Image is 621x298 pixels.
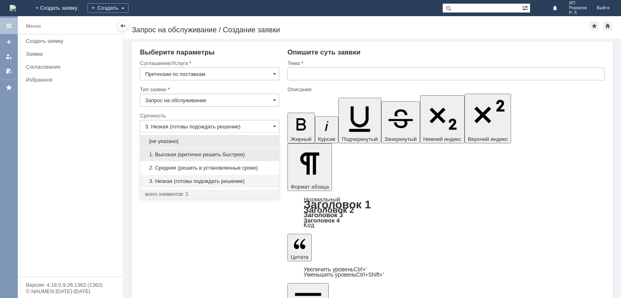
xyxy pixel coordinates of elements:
[287,87,603,92] div: Описание
[26,282,115,288] div: Версия: 4.18.0.9.26.1362 (1362)
[304,217,340,224] a: Заголовок 4
[287,61,603,66] div: Тема
[384,136,417,142] span: Зачеркнутый
[304,271,384,278] a: Decrease
[23,48,121,60] a: Заявки
[381,101,420,143] button: Зачеркнутый
[356,271,384,278] span: Ctrl+Shift+'
[118,21,128,31] div: Скрыть меню
[2,50,15,63] a: Мои заявки
[304,266,367,273] a: Increase
[26,38,118,44] div: Создать заявку
[318,136,336,142] span: Курсив
[145,165,274,171] span: 2. Средняя (решить в установленные сроки)
[23,61,121,73] a: Согласования
[26,289,115,294] div: © NAUMEN [DATE]-[DATE]
[287,48,361,56] span: Опишите суть заявки
[291,136,312,142] span: Жирный
[468,136,508,142] span: Верхний индекс
[145,151,274,158] span: 1. Высокая (критично решить быстрее)
[304,198,371,211] a: Заголовок 1
[315,116,339,143] button: Курсив
[354,266,367,273] span: Ctrl+'
[23,35,121,47] a: Создать заявку
[603,21,613,31] div: Сделать домашней страницей
[2,65,15,78] a: Мои согласования
[26,21,41,31] div: Меню
[423,136,462,142] span: Нижний индекс
[287,197,605,228] div: Формат абзаца
[145,191,274,197] div: всего элементов: 3
[291,184,329,190] span: Формат абзаца
[287,143,332,191] button: Формат абзаца
[10,5,16,11] a: Перейти на домашнюю страницу
[145,138,274,145] span: [не указано]
[132,26,589,34] div: Запрос на обслуживание / Создание заявки
[569,10,587,15] span: Р. Л.
[87,3,129,13] div: Создать
[304,205,354,214] a: Заголовок 2
[342,136,378,142] span: Подчеркнутый
[420,95,465,143] button: Нижний индекс
[140,48,215,56] span: Выберите параметры
[569,1,587,6] span: ИП
[2,36,15,48] a: Создать заявку
[140,87,278,92] div: Тип заявки
[287,113,315,143] button: Жирный
[10,5,16,11] img: logo
[338,98,381,143] button: Подчеркнутый
[465,94,511,143] button: Верхний индекс
[140,61,278,66] div: Соглашение/Услуга
[589,21,599,31] div: Добавить в избранное
[522,4,530,11] span: Расширенный поиск
[26,64,118,70] div: Согласования
[304,222,315,229] a: Код
[26,77,109,83] div: Избранное
[140,113,278,118] div: Срочность
[304,211,343,218] a: Заголовок 3
[304,196,340,203] a: Нормальный
[145,178,274,185] span: 3. Низкая (готовы подождать решение)
[26,51,118,57] div: Заявки
[287,234,312,261] button: Цитата
[291,254,308,260] span: Цитата
[569,6,587,10] span: Романов
[287,267,605,277] div: Цитата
